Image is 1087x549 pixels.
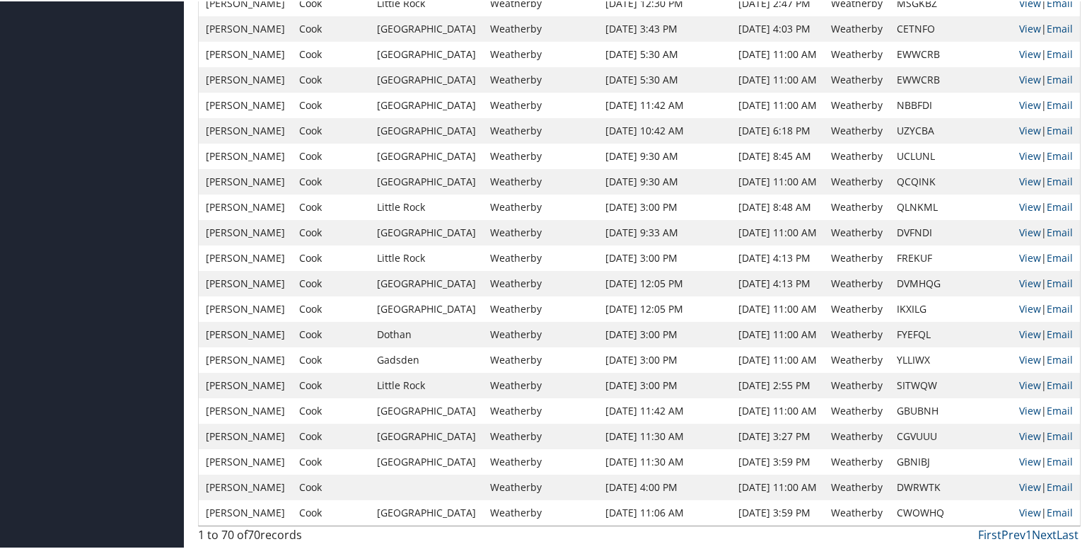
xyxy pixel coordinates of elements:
td: [DATE] 11:00 AM [731,295,824,320]
td: Weatherby [483,270,598,295]
td: [DATE] 5:30 AM [598,66,731,91]
a: Email [1047,173,1073,187]
td: [DATE] 5:30 AM [598,40,731,66]
td: | [1012,66,1080,91]
td: [GEOGRAPHIC_DATA] [370,397,483,422]
td: [PERSON_NAME] [199,448,292,473]
td: [DATE] 11:00 AM [731,66,824,91]
td: [GEOGRAPHIC_DATA] [370,66,483,91]
td: [DATE] 8:48 AM [731,193,824,219]
td: | [1012,346,1080,371]
a: View [1019,275,1041,289]
td: Little Rock [370,193,483,219]
a: Last [1057,526,1079,541]
td: [PERSON_NAME] [199,91,292,117]
td: [DATE] 3:43 PM [598,15,731,40]
td: Weatherby [483,346,598,371]
td: Dothan [370,320,483,346]
a: View [1019,122,1041,136]
td: | [1012,448,1080,473]
td: [PERSON_NAME] [199,499,292,524]
td: Weatherby [483,448,598,473]
td: [PERSON_NAME] [199,40,292,66]
a: View [1019,250,1041,263]
td: | [1012,91,1080,117]
td: Weatherby [483,15,598,40]
td: [DATE] 2:55 PM [731,371,824,397]
td: Weatherby [824,117,890,142]
a: Prev [1001,526,1025,541]
td: | [1012,40,1080,66]
td: Cook [292,499,370,524]
a: Email [1047,504,1073,518]
a: Email [1047,275,1073,289]
td: GBNIBJ [890,448,1012,473]
td: Cook [292,244,370,270]
a: Email [1047,97,1073,110]
td: [GEOGRAPHIC_DATA] [370,91,483,117]
td: Weatherby [824,422,890,448]
a: View [1019,453,1041,467]
td: [DATE] 6:18 PM [731,117,824,142]
td: Weatherby [483,320,598,346]
td: Cook [292,219,370,244]
td: Cook [292,422,370,448]
td: Weatherby [483,91,598,117]
td: [DATE] 3:00 PM [598,244,731,270]
td: [PERSON_NAME] [199,142,292,168]
a: View [1019,377,1041,391]
td: [PERSON_NAME] [199,371,292,397]
td: [PERSON_NAME] [199,320,292,346]
td: [PERSON_NAME] [199,168,292,193]
td: Weatherby [483,66,598,91]
a: Email [1047,122,1073,136]
td: | [1012,270,1080,295]
td: Weatherby [824,499,890,524]
a: View [1019,301,1041,314]
a: View [1019,352,1041,365]
td: | [1012,142,1080,168]
td: Weatherby [824,168,890,193]
td: | [1012,295,1080,320]
td: SITWQW [890,371,1012,397]
span: 70 [248,526,260,541]
a: Email [1047,148,1073,161]
td: YLLIWX [890,346,1012,371]
td: [PERSON_NAME] [199,397,292,422]
td: QCQINK [890,168,1012,193]
td: Weatherby [824,346,890,371]
td: Weatherby [824,244,890,270]
td: Cook [292,320,370,346]
a: Email [1047,301,1073,314]
td: Weatherby [483,295,598,320]
td: [DATE] 11:00 AM [731,219,824,244]
td: Cook [292,168,370,193]
td: [DATE] 11:00 AM [731,346,824,371]
td: CETNFO [890,15,1012,40]
td: Weatherby [824,473,890,499]
td: | [1012,219,1080,244]
td: [DATE] 3:00 PM [598,193,731,219]
td: Weatherby [483,473,598,499]
td: [GEOGRAPHIC_DATA] [370,40,483,66]
td: [GEOGRAPHIC_DATA] [370,295,483,320]
td: NBBFDI [890,91,1012,117]
td: Weatherby [483,168,598,193]
td: Gadsden [370,346,483,371]
a: Email [1047,352,1073,365]
a: Email [1047,46,1073,59]
td: [DATE] 4:03 PM [731,15,824,40]
td: | [1012,397,1080,422]
td: Cook [292,397,370,422]
td: QLNKML [890,193,1012,219]
td: Weatherby [483,397,598,422]
td: [PERSON_NAME] [199,270,292,295]
td: | [1012,15,1080,40]
td: Weatherby [824,320,890,346]
td: DVMHQG [890,270,1012,295]
td: IKXILG [890,295,1012,320]
td: CGVUUU [890,422,1012,448]
td: Weatherby [824,91,890,117]
td: [DATE] 11:06 AM [598,499,731,524]
td: Weatherby [824,40,890,66]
